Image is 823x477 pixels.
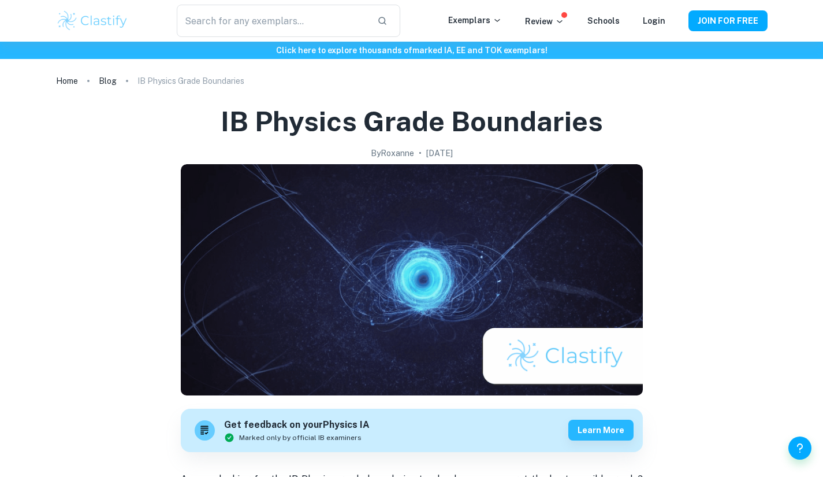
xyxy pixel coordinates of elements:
[448,14,502,27] p: Exemplars
[181,409,643,452] a: Get feedback on yourPhysics IAMarked only by official IB examinersLearn more
[224,418,370,432] h6: Get feedback on your Physics IA
[568,420,634,441] button: Learn more
[177,5,367,37] input: Search for any exemplars...
[56,9,129,32] img: Clastify logo
[525,15,564,28] p: Review
[587,16,620,25] a: Schools
[643,16,665,25] a: Login
[688,10,768,31] button: JOIN FOR FREE
[419,147,422,160] p: •
[788,437,811,460] button: Help and Feedback
[371,147,414,160] h2: By Roxanne
[99,73,117,89] a: Blog
[221,103,603,140] h1: IB Physics Grade Boundaries
[137,75,244,87] p: IB Physics Grade Boundaries
[2,44,821,57] h6: Click here to explore thousands of marked IA, EE and TOK exemplars !
[426,147,453,160] h2: [DATE]
[56,73,78,89] a: Home
[239,432,362,443] span: Marked only by official IB examiners
[181,164,643,395] img: IB Physics Grade Boundaries cover image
